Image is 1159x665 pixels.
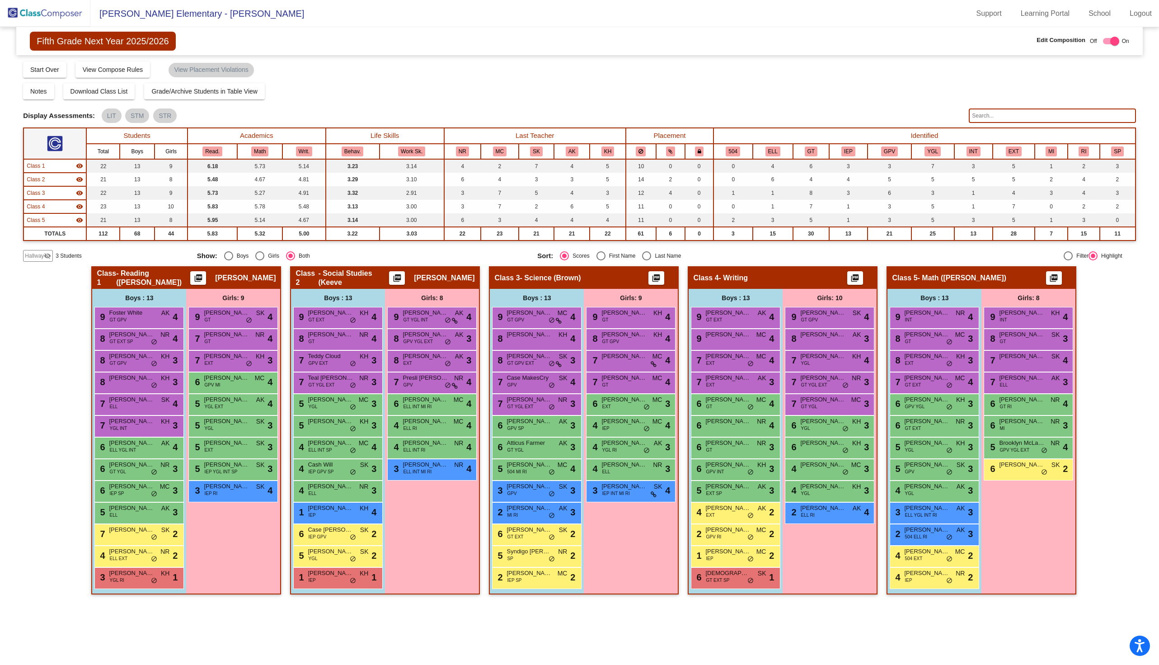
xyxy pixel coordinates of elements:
[86,213,120,227] td: 21
[626,128,713,144] th: Placement
[318,269,389,287] span: - Social Studies (Keeve
[1046,271,1062,285] button: Print Students Details
[753,144,793,159] th: English Language Learner
[829,144,868,159] th: Individualized Education Plan
[783,289,877,307] div: Girls: 10
[237,200,282,213] td: 5.78
[868,213,911,227] td: 3
[626,173,656,186] td: 14
[75,61,150,78] button: View Compose Rules
[868,186,911,200] td: 6
[197,252,217,260] span: Show:
[626,227,656,241] td: 61
[911,173,954,186] td: 5
[693,274,718,283] span: Class 4
[554,186,590,200] td: 4
[237,213,282,227] td: 5.14
[713,159,753,173] td: 0
[656,173,685,186] td: 2
[793,213,829,227] td: 5
[76,217,83,224] mat-icon: visibility
[605,252,636,260] div: First Name
[153,108,177,123] mat-chip: STR
[1068,144,1100,159] th: Reading Interventions
[584,289,678,307] div: Girls: 9
[1046,146,1057,156] button: MI
[296,269,318,287] span: Class 2
[83,66,143,73] span: View Compose Rules
[1035,144,1068,159] th: Math Interventions
[120,186,155,200] td: 13
[63,83,135,99] button: Download Class List
[120,144,155,159] th: Boys
[1111,146,1124,156] button: SP
[102,108,122,123] mat-chip: LIT
[1068,186,1100,200] td: 4
[282,159,325,173] td: 5.14
[601,146,614,156] button: KH
[713,227,753,241] td: 3
[519,159,554,173] td: 7
[1100,213,1136,227] td: 0
[569,252,589,260] div: Scores
[120,159,155,173] td: 13
[444,227,481,241] td: 22
[713,186,753,200] td: 1
[1122,37,1129,45] span: On
[793,159,829,173] td: 6
[829,227,868,241] td: 13
[918,274,1006,283] span: - Math ([PERSON_NAME])
[444,173,481,186] td: 6
[23,213,86,227] td: No teacher - Math (Gonzalez)
[282,173,325,186] td: 4.81
[326,186,380,200] td: 3.32
[326,200,380,213] td: 3.13
[76,162,83,170] mat-icon: visibility
[554,227,590,241] td: 21
[282,227,325,241] td: 5.00
[444,159,481,173] td: 4
[685,200,713,213] td: 0
[868,200,911,213] td: 3
[86,128,188,144] th: Students
[829,173,868,186] td: 4
[981,289,1075,307] div: Girls: 8
[193,274,204,286] mat-icon: picture_as_pdf
[590,200,626,213] td: 5
[1014,6,1077,21] a: Learning Portal
[380,159,444,173] td: 3.14
[155,227,188,241] td: 44
[881,146,898,156] button: GPV
[197,251,531,260] mat-radio-group: Select an option
[444,213,481,227] td: 6
[1035,227,1068,241] td: 7
[519,227,554,241] td: 21
[493,146,507,156] button: MC
[1035,186,1068,200] td: 3
[188,173,237,186] td: 5.48
[188,227,237,241] td: 5.83
[911,227,954,241] td: 25
[86,173,120,186] td: 21
[481,159,519,173] td: 2
[237,159,282,173] td: 5.73
[444,128,626,144] th: Last Teacher
[23,186,86,200] td: No teacher - Science (Brown)
[954,200,993,213] td: 1
[868,159,911,173] td: 3
[753,227,793,241] td: 15
[1090,37,1097,45] span: Off
[190,271,206,285] button: Print Students Details
[753,186,793,200] td: 1
[868,173,911,186] td: 5
[291,289,385,307] div: Boys : 13
[1068,213,1100,227] td: 3
[626,144,656,159] th: Keep away students
[566,146,578,156] button: AK
[282,213,325,227] td: 4.67
[829,213,868,227] td: 1
[30,88,47,95] span: Notes
[155,200,188,213] td: 10
[656,200,685,213] td: 0
[554,173,590,186] td: 3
